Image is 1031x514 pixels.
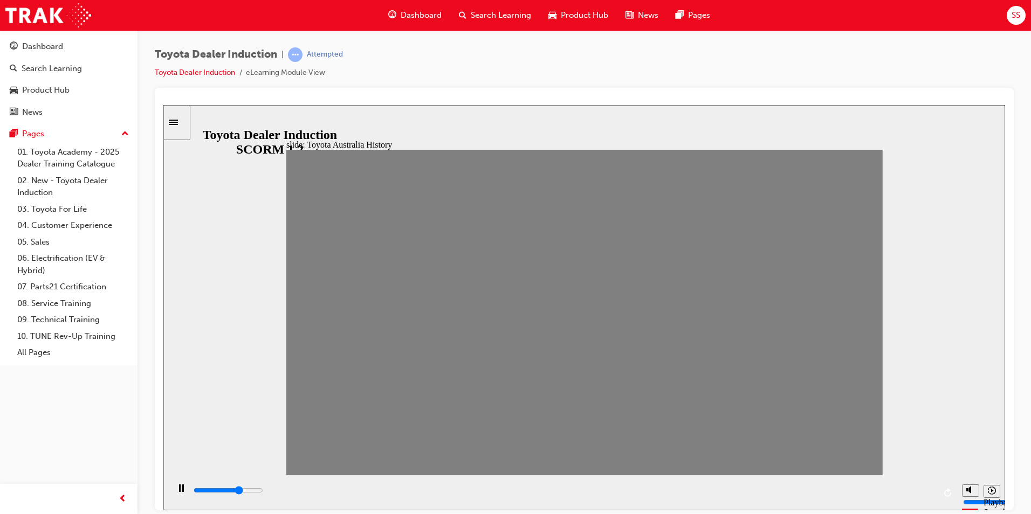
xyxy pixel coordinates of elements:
div: Dashboard [22,40,63,53]
a: 10. TUNE Rev-Up Training [13,328,133,345]
span: prev-icon [119,492,127,506]
a: 02. New - Toyota Dealer Induction [13,172,133,201]
span: news-icon [10,108,18,117]
span: News [638,9,658,22]
span: Search Learning [471,9,531,22]
a: 07. Parts21 Certification [13,279,133,295]
div: News [22,106,43,119]
a: pages-iconPages [667,4,719,26]
a: 06. Electrification (EV & Hybrid) [13,250,133,279]
a: Toyota Dealer Induction [155,68,235,77]
button: Pages [4,124,133,144]
a: Dashboard [4,37,133,57]
a: All Pages [13,344,133,361]
div: Pages [22,128,44,140]
span: pages-icon [10,129,18,139]
a: car-iconProduct Hub [540,4,617,26]
span: pages-icon [676,9,684,22]
span: Product Hub [561,9,608,22]
button: Mute (Ctrl+Alt+M) [799,379,816,392]
div: Search Learning [22,62,82,75]
span: learningRecordVerb_ATTEMPT-icon [288,47,303,62]
span: Toyota Dealer Induction [155,48,277,61]
img: Trak [5,3,91,27]
span: search-icon [459,9,466,22]
span: car-icon [548,9,556,22]
span: Dashboard [401,9,442,22]
a: 01. Toyota Academy - 2025 Dealer Training Catalogue [13,144,133,172]
span: up-icon [121,127,129,141]
span: guage-icon [388,9,396,22]
button: DashboardSearch LearningProduct HubNews [4,34,133,124]
a: news-iconNews [617,4,667,26]
a: News [4,102,133,122]
li: eLearning Module View [246,67,325,79]
span: guage-icon [10,42,18,52]
a: Search Learning [4,59,133,79]
a: 03. Toyota For Life [13,201,133,218]
button: Playback speed [820,380,837,393]
input: slide progress [30,381,100,390]
span: search-icon [10,64,17,74]
span: Pages [688,9,710,22]
div: Product Hub [22,84,70,96]
div: misc controls [793,370,836,405]
span: news-icon [626,9,634,22]
button: SS [1007,6,1026,25]
input: volume [800,393,869,401]
button: Replay (Ctrl+Alt+R) [777,380,793,396]
a: 05. Sales [13,234,133,251]
a: Product Hub [4,80,133,100]
span: SS [1012,9,1020,22]
button: Pause (Ctrl+Alt+P) [5,379,24,397]
div: playback controls [5,370,793,405]
a: 08. Service Training [13,295,133,312]
span: car-icon [10,86,18,95]
a: search-iconSearch Learning [450,4,540,26]
span: | [281,48,284,61]
a: 09. Technical Training [13,311,133,328]
a: 04. Customer Experience [13,217,133,234]
div: Attempted [307,50,343,60]
a: guage-iconDashboard [380,4,450,26]
div: Playback Speed [820,393,836,412]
